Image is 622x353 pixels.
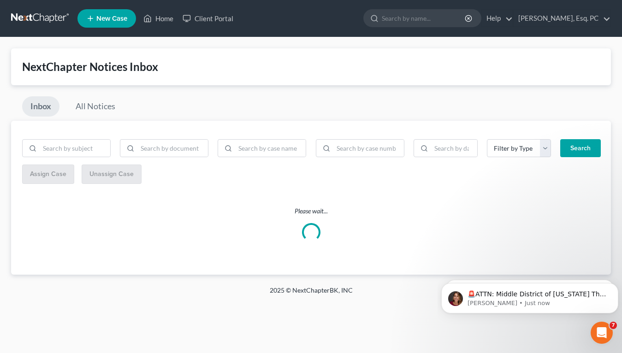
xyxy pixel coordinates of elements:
[178,10,238,27] a: Client Portal
[333,140,404,157] input: Search by case number
[137,140,208,157] input: Search by document name
[482,10,513,27] a: Help
[48,286,574,302] div: 2025 © NextChapterBK, INC
[610,322,617,329] span: 7
[382,10,466,27] input: Search by name...
[139,10,178,27] a: Home
[22,59,600,74] div: NextChapter Notices Inbox
[591,322,613,344] iframe: Intercom live chat
[22,96,59,117] a: Inbox
[235,140,306,157] input: Search by case name
[40,140,110,157] input: Search by subject
[67,96,124,117] a: All Notices
[96,15,127,22] span: New Case
[11,206,611,216] p: Please wait...
[560,139,601,158] button: Search
[438,264,622,328] iframe: Intercom notifications message
[514,10,610,27] a: [PERSON_NAME], Esq. PC
[431,140,477,157] input: Search by date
